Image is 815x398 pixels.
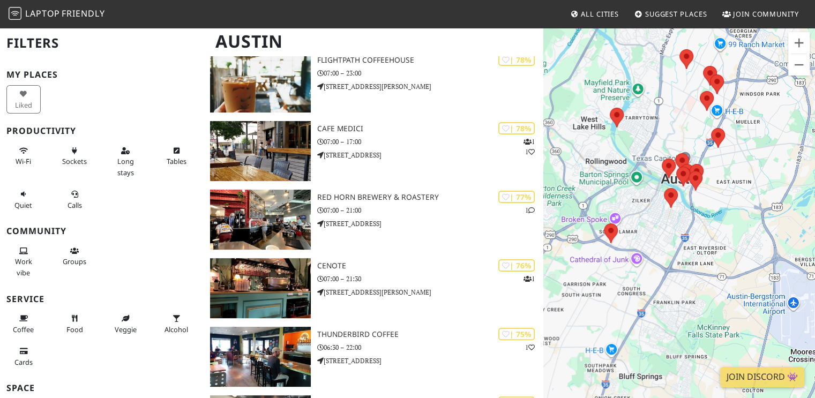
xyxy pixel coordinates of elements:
a: LaptopFriendly LaptopFriendly [9,5,105,24]
span: Credit cards [14,357,33,367]
span: Quiet [14,200,32,210]
h3: Space [6,383,197,393]
p: 1 [525,205,535,215]
button: Zoom in [788,32,810,54]
p: 07:00 – 21:00 [317,205,544,215]
p: 07:00 – 21:30 [317,274,544,284]
span: Suggest Places [645,9,707,19]
button: Zoom out [788,54,810,76]
span: Video/audio calls [68,200,82,210]
span: People working [15,257,32,277]
button: Sockets [57,142,92,170]
button: Cards [6,342,41,371]
a: Thunderbird Coffee | 75% 1 Thunderbird Coffee 06:30 – 22:00 [STREET_ADDRESS] [204,327,543,387]
h3: Red Horn Brewery & Roastery [317,193,544,202]
a: All Cities [566,4,623,24]
p: 07:00 – 23:00 [317,68,544,78]
span: Stable Wi-Fi [16,156,31,166]
span: Alcohol [165,325,188,334]
h3: Community [6,226,197,236]
div: | 75% [498,328,535,340]
img: Thunderbird Coffee [210,327,310,387]
a: Cafe Medici | 78% 11 Cafe Medici 07:00 – 17:00 [STREET_ADDRESS] [204,121,543,181]
p: [STREET_ADDRESS] [317,219,544,229]
div: | 78% [498,122,535,134]
button: Long stays [108,142,143,181]
span: Friendly [62,7,104,19]
button: Calls [57,185,92,214]
p: 1 1 [524,137,535,157]
span: Group tables [63,257,86,266]
button: Food [57,310,92,338]
h3: Cenote [317,261,544,271]
button: Veggie [108,310,143,338]
h2: Filters [6,27,197,59]
h3: Cafe Medici [317,124,544,133]
button: Quiet [6,185,41,214]
img: LaptopFriendly [9,7,21,20]
a: Cenote | 76% 1 Cenote 07:00 – 21:30 [STREET_ADDRESS][PERSON_NAME] [204,258,543,318]
img: Cafe Medici [210,121,310,181]
h3: Thunderbird Coffee [317,330,544,339]
span: All Cities [581,9,619,19]
button: Wi-Fi [6,142,41,170]
div: | 77% [498,191,535,203]
span: Laptop [25,7,60,19]
h3: Service [6,294,197,304]
span: Coffee [13,325,34,334]
a: Join Community [718,4,803,24]
p: [STREET_ADDRESS] [317,356,544,366]
p: 1 [525,342,535,352]
p: [STREET_ADDRESS][PERSON_NAME] [317,287,544,297]
h3: Productivity [6,126,197,136]
a: Red Horn Brewery & Roastery | 77% 1 Red Horn Brewery & Roastery 07:00 – 21:00 [STREET_ADDRESS] [204,190,543,250]
a: Suggest Places [630,4,712,24]
button: Coffee [6,310,41,338]
span: Food [66,325,83,334]
button: Groups [57,242,92,271]
img: Flightpath Coffeehouse [210,52,310,112]
span: Long stays [117,156,134,177]
span: Join Community [733,9,799,19]
button: Work vibe [6,242,41,281]
button: Alcohol [159,310,193,338]
p: 06:30 – 22:00 [317,342,544,352]
span: Veggie [115,325,137,334]
img: Red Horn Brewery & Roastery [210,190,310,250]
button: Tables [159,142,193,170]
span: Power sockets [62,156,87,166]
p: 07:00 – 17:00 [317,137,544,147]
p: [STREET_ADDRESS] [317,150,544,160]
span: Work-friendly tables [167,156,186,166]
img: Cenote [210,258,310,318]
p: [STREET_ADDRESS][PERSON_NAME] [317,81,544,92]
h1: Austin [207,27,541,56]
a: Flightpath Coffeehouse | 78% Flightpath Coffeehouse 07:00 – 23:00 [STREET_ADDRESS][PERSON_NAME] [204,52,543,112]
h3: My Places [6,70,197,80]
div: | 76% [498,259,535,272]
p: 1 [524,274,535,284]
